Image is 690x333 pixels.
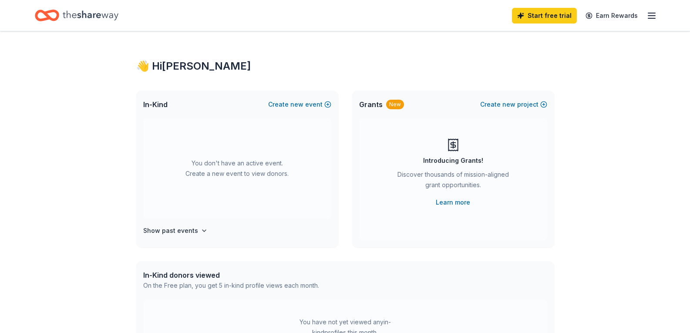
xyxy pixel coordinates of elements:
[394,169,512,194] div: Discover thousands of mission-aligned grant opportunities.
[136,59,554,73] div: 👋 Hi [PERSON_NAME]
[143,225,208,236] button: Show past events
[359,99,383,110] span: Grants
[480,99,547,110] button: Createnewproject
[423,155,483,166] div: Introducing Grants!
[502,99,515,110] span: new
[290,99,303,110] span: new
[143,270,319,280] div: In-Kind donors viewed
[143,225,198,236] h4: Show past events
[143,99,168,110] span: In-Kind
[580,8,643,24] a: Earn Rewards
[268,99,331,110] button: Createnewevent
[386,100,404,109] div: New
[436,197,470,208] a: Learn more
[143,118,331,219] div: You don't have an active event. Create a new event to view donors.
[512,8,577,24] a: Start free trial
[35,5,118,26] a: Home
[143,280,319,291] div: On the Free plan, you get 5 in-kind profile views each month.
